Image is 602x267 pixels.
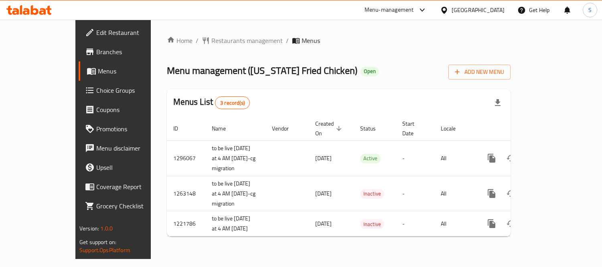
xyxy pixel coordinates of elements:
[396,176,434,211] td: -
[588,6,592,14] span: S
[167,61,357,79] span: Menu management ( [US_STATE] Fried Chicken )
[167,211,205,236] td: 1221786
[501,149,521,168] button: Change Status
[286,36,289,45] li: /
[96,201,170,211] span: Grocery Checklist
[79,139,176,158] a: Menu disclaimer
[302,36,320,45] span: Menus
[98,66,170,76] span: Menus
[96,28,170,37] span: Edit Restaurant
[79,223,99,234] span: Version:
[202,36,283,45] a: Restaurants management
[360,124,386,133] span: Status
[96,124,170,134] span: Promotions
[272,124,299,133] span: Vendor
[79,119,176,139] a: Promotions
[434,211,476,236] td: All
[167,141,205,176] td: 1296067
[434,141,476,176] td: All
[501,184,521,203] button: Change Status
[452,6,505,14] div: [GEOGRAPHIC_DATA]
[482,184,501,203] button: more
[211,36,283,45] span: Restaurants management
[96,86,170,95] span: Choice Groups
[434,176,476,211] td: All
[215,99,249,107] span: 3 record(s)
[100,223,113,234] span: 1.0.0
[79,61,176,81] a: Menus
[79,196,176,216] a: Grocery Checklist
[360,154,381,163] span: Active
[360,220,384,229] span: Inactive
[79,23,176,42] a: Edit Restaurant
[196,36,199,45] li: /
[205,211,266,236] td: to be live [DATE] at 4 AM [DATE]
[396,211,434,236] td: -
[173,124,189,133] span: ID
[79,177,176,196] a: Coverage Report
[396,141,434,176] td: -
[167,116,566,237] table: enhanced table
[448,65,511,79] button: Add New Menu
[173,96,250,109] h2: Menus List
[79,158,176,177] a: Upsell
[482,149,501,168] button: more
[455,67,504,77] span: Add New Menu
[365,5,414,15] div: Menu-management
[360,189,384,198] span: Inactive
[79,245,130,255] a: Support.OpsPlatform
[96,182,170,192] span: Coverage Report
[167,36,193,45] a: Home
[482,214,501,233] button: more
[488,93,507,112] div: Export file
[361,67,379,76] div: Open
[96,47,170,57] span: Branches
[205,176,266,211] td: to be live [DATE] at 4 AM [DATE]-cg migration
[402,119,425,138] span: Start Date
[96,163,170,172] span: Upsell
[476,116,566,141] th: Actions
[215,96,250,109] div: Total records count
[441,124,466,133] span: Locale
[315,119,344,138] span: Created On
[315,153,332,163] span: [DATE]
[96,143,170,153] span: Menu disclaimer
[501,214,521,233] button: Change Status
[315,218,332,229] span: [DATE]
[79,100,176,119] a: Coupons
[205,141,266,176] td: to be live [DATE] at 4 AM [DATE]-cg migration
[167,176,205,211] td: 1263148
[79,42,176,61] a: Branches
[167,36,511,45] nav: breadcrumb
[315,188,332,199] span: [DATE]
[212,124,236,133] span: Name
[361,68,379,75] span: Open
[79,237,116,247] span: Get support on:
[79,81,176,100] a: Choice Groups
[96,105,170,114] span: Coupons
